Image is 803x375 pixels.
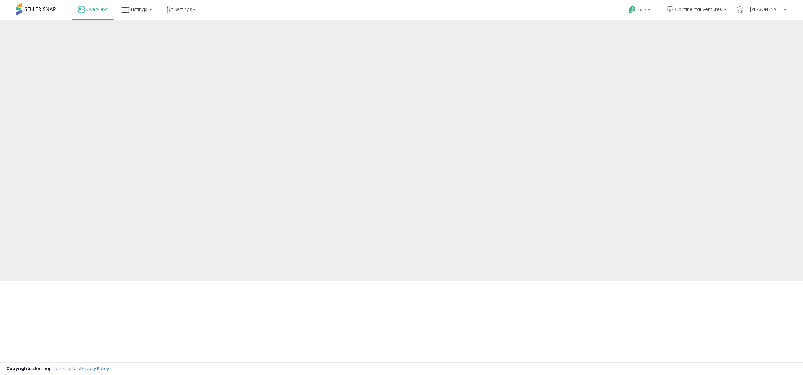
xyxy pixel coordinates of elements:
span: Overview [86,6,107,13]
a: Help [624,1,657,20]
span: Listings [131,6,147,13]
a: Hi [PERSON_NAME] [737,6,787,20]
span: Hi [PERSON_NAME] [745,6,782,13]
i: Get Help [628,6,636,13]
span: Help [638,7,646,13]
span: Continental Ventures [675,6,722,13]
